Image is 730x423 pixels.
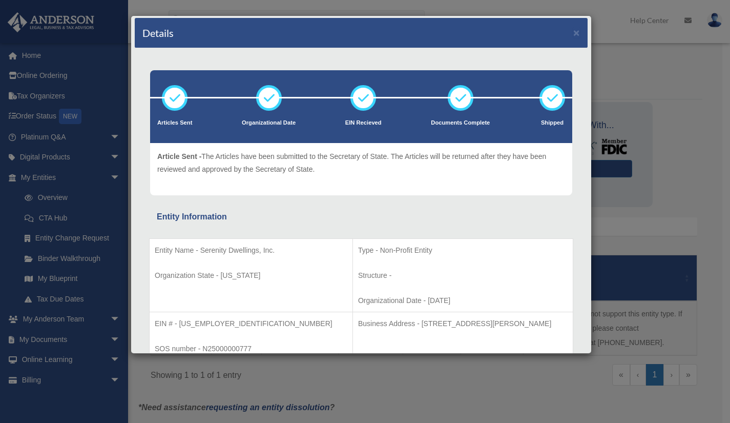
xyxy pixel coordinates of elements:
[431,118,490,128] p: Documents Complete
[358,294,568,307] p: Organizational Date - [DATE]
[157,210,566,224] div: Entity Information
[157,152,201,160] span: Article Sent -
[358,317,568,330] p: Business Address - [STREET_ADDRESS][PERSON_NAME]
[157,118,192,128] p: Articles Sent
[358,269,568,282] p: Structure -
[539,118,565,128] p: Shipped
[155,317,347,330] p: EIN # - [US_EMPLOYER_IDENTIFICATION_NUMBER]
[345,118,382,128] p: EIN Recieved
[573,27,580,38] button: ×
[142,26,174,40] h4: Details
[242,118,296,128] p: Organizational Date
[155,244,347,257] p: Entity Name - Serenity Dwellings, Inc.
[155,343,347,355] p: SOS number - N25000000777
[157,150,565,175] p: The Articles have been submitted to the Secretary of State. The Articles will be returned after t...
[155,269,347,282] p: Organization State - [US_STATE]
[358,244,568,257] p: Type - Non-Profit Entity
